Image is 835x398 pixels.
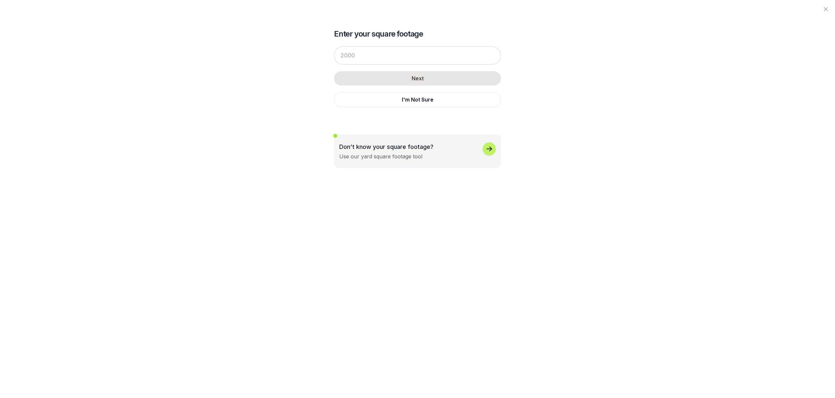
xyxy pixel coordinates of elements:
[334,29,501,39] h2: Enter your square footage
[334,135,501,168] button: Don't know your square footage?Use our yard square footage tool
[339,142,433,151] p: Don't know your square footage?
[334,92,501,107] button: I'm Not Sure
[334,46,501,65] input: 2000
[334,71,501,86] button: Next
[339,152,422,160] div: Use our yard square footage tool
